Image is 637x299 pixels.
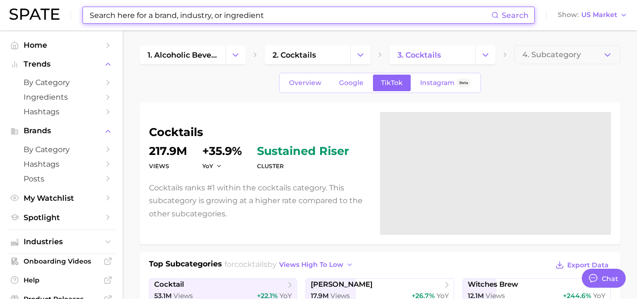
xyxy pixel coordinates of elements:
span: Overview [289,79,322,87]
a: Google [331,75,372,91]
h1: Top Subcategories [149,258,222,273]
button: YoY [202,162,223,170]
p: Cocktails ranks #1 within the cocktails category. This subcategory is growing at a higher rate co... [149,181,369,220]
span: YoY [202,162,213,170]
span: Instagram [420,79,455,87]
a: Hashtags [8,104,115,119]
dd: +35.9% [202,145,242,157]
span: My Watchlist [24,194,99,203]
span: TikTok [381,79,403,87]
span: 4. Subcategory [522,51,581,59]
a: Onboarding Videos [8,254,115,268]
a: by Category [8,75,115,90]
a: Hashtags [8,157,115,171]
button: Change Category [350,45,371,64]
dt: Views [149,161,187,172]
img: SPATE [9,9,59,20]
a: Home [8,38,115,52]
span: Help [24,276,99,284]
button: Trends [8,57,115,71]
span: views high to low [279,261,343,269]
button: Brands [8,124,115,138]
span: Trends [24,60,99,68]
span: 1. alcoholic beverages [148,51,217,60]
span: for by [224,260,356,269]
span: by Category [24,145,99,154]
span: US Market [581,12,617,17]
h1: cocktails [149,127,369,138]
dd: 217.9m [149,145,187,157]
button: Change Category [225,45,246,64]
span: Hashtags [24,160,99,169]
a: by Category [8,142,115,157]
a: Spotlight [8,210,115,225]
span: Posts [24,174,99,183]
span: Show [558,12,579,17]
span: cocktails [234,260,267,269]
span: Spotlight [24,213,99,222]
span: sustained riser [257,145,349,157]
span: Google [339,79,364,87]
span: Home [24,41,99,50]
a: 1. alcoholic beverages [140,45,225,64]
a: Ingredients [8,90,115,104]
button: Export Data [553,258,611,272]
span: [PERSON_NAME] [311,280,372,289]
span: 3. cocktails [397,51,441,60]
span: cocktail [154,280,184,289]
a: 2. cocktails [265,45,350,64]
a: My Watchlist [8,191,115,205]
span: Hashtags [24,107,99,116]
a: Posts [8,171,115,186]
button: ShowUS Market [555,9,630,21]
a: Help [8,273,115,287]
span: Brands [24,127,99,135]
span: Beta [459,79,468,87]
a: TikTok [373,75,411,91]
a: InstagramBeta [412,75,479,91]
span: Ingredients [24,93,99,102]
button: views high to low [277,258,356,271]
a: 3. cocktails [389,45,475,64]
dt: cluster [257,161,349,172]
span: 2. cocktails [273,51,316,60]
span: Export Data [567,261,609,269]
span: Onboarding Videos [24,257,99,265]
span: witches brew [468,280,518,289]
button: Industries [8,235,115,249]
input: Search here for a brand, industry, or ingredient [89,7,491,23]
button: Change Category [475,45,496,64]
span: by Category [24,78,99,87]
button: 4. Subcategory [514,45,620,64]
span: Search [502,11,529,20]
span: Industries [24,238,99,246]
a: Overview [281,75,330,91]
